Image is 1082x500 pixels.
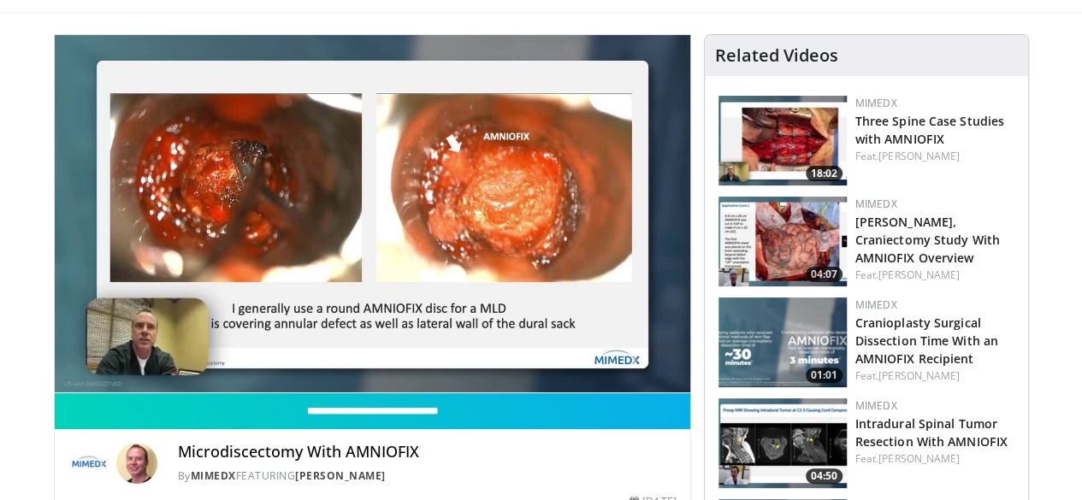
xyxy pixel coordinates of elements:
[715,45,838,66] h4: Related Videos
[806,166,843,181] span: 18:02
[718,197,847,286] a: 04:07
[855,297,897,312] a: MIMEDX
[855,149,1014,164] div: Feat.
[191,468,236,483] a: MIMEDX
[806,267,843,282] span: 04:07
[855,113,1004,147] a: Three Spine Case Studies with AMNIOFIX
[855,368,1014,384] div: Feat.
[855,415,1008,450] a: Intradural Spinal Tumor Resection With AMNIOFIX
[855,451,1014,467] div: Feat.
[718,398,847,488] img: 28130dcb-9415-4d18-b2f0-fa0e29a55ae1.png.150x105_q85_crop-smart_upscale.png
[855,268,1014,283] div: Feat.
[855,96,897,110] a: MIMEDX
[878,149,960,163] a: [PERSON_NAME]
[718,96,847,185] a: 18:02
[718,398,847,488] a: 04:50
[855,214,1000,266] a: [PERSON_NAME], Craniectomy Study With AMNIOFIX Overview
[718,96,847,185] img: 34c974b5-e942-4b60-b0f4-1f83c610957b.150x105_q85_crop-smart_upscale.jpg
[806,468,843,484] span: 04:50
[855,398,897,413] a: MIMEDX
[878,268,960,282] a: [PERSON_NAME]
[68,443,109,484] img: MIMEDX
[295,468,386,483] a: [PERSON_NAME]
[116,443,157,484] img: Avatar
[855,315,998,367] a: Cranioplasty Surgical Dissection Time With an AMNIOFIX Recipient
[718,197,847,286] img: b3bc365c-1956-4fdf-a278-b344dfed1373.png.150x105_q85_crop-smart_upscale.png
[855,197,897,211] a: MIMEDX
[718,297,847,387] a: 01:01
[55,35,690,393] video-js: Video Player
[806,368,843,383] span: 01:01
[718,297,847,387] img: 088ec5d4-8464-444d-8e35-90e03b182837.png.150x105_q85_crop-smart_upscale.png
[878,451,960,466] a: [PERSON_NAME]
[178,468,677,484] div: By FEATURING
[878,368,960,383] a: [PERSON_NAME]
[178,443,677,462] h4: Microdiscectomy With AMNIOFIX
